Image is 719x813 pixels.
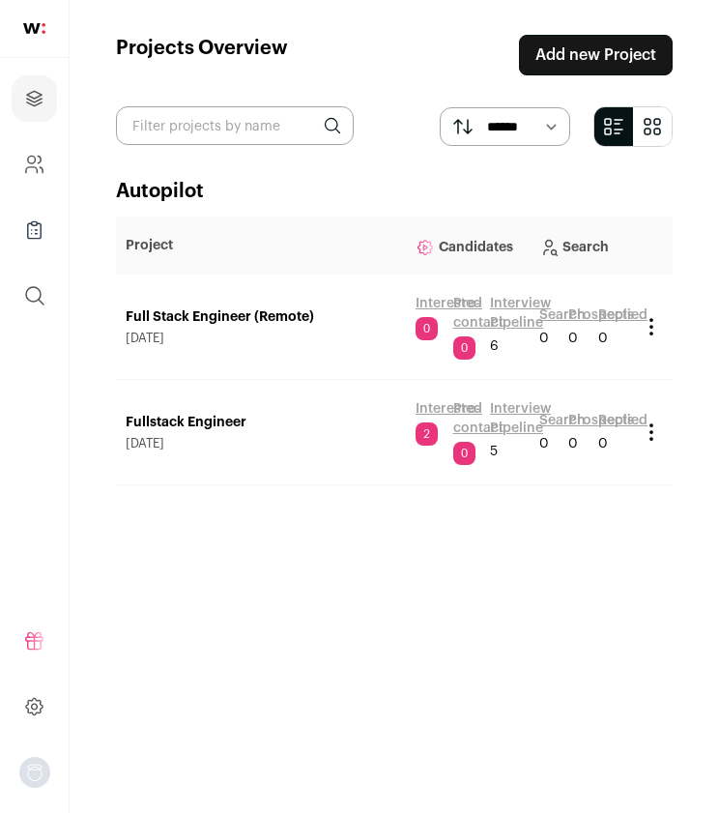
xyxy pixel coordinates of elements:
[598,329,608,348] span: 0
[416,399,482,419] a: Interested
[598,434,608,453] span: 0
[519,35,673,75] a: Add new Project
[126,307,396,327] a: Full Stack Engineer (Remote)
[416,317,438,340] span: 0
[12,75,57,122] a: Projects
[416,294,482,313] a: Interested
[116,35,288,75] h1: Projects Overview
[23,23,45,34] img: wellfound-shorthand-0d5821cbd27db2630d0214b213865d53afaa358527fdda9d0ea32b1df1b89c2c.svg
[490,399,551,438] a: Interview Pipeline
[539,329,549,348] span: 0
[568,329,578,348] span: 0
[12,141,57,188] a: Company and ATS Settings
[453,442,475,465] span: 0
[598,305,647,325] a: Replied
[539,305,586,325] a: Search
[453,336,475,360] span: 0
[116,106,354,145] input: Filter projects by name
[12,207,57,253] a: Company Lists
[490,336,499,356] span: 6
[416,226,520,265] p: Candidates
[416,422,438,446] span: 2
[568,305,634,325] a: Prospects
[598,411,647,430] a: Replied
[116,178,673,205] h2: Autopilot
[568,411,634,430] a: Prospects
[490,442,498,461] span: 5
[640,315,663,338] button: Project Actions
[539,411,586,430] a: Search
[126,331,396,346] span: [DATE]
[453,294,503,333] a: Pre-contact
[19,757,50,788] button: Open dropdown
[490,294,551,333] a: Interview Pipeline
[640,421,663,444] button: Project Actions
[126,413,396,432] a: Fullstack Engineer
[539,434,549,453] span: 0
[453,399,503,438] a: Pre-contact
[539,226,620,265] p: Search
[568,434,578,453] span: 0
[19,757,50,788] img: nopic.png
[126,236,396,255] p: Project
[126,436,396,451] span: [DATE]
